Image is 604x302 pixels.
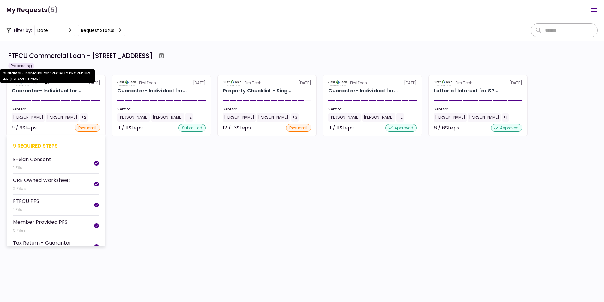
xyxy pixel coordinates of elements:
[245,80,262,86] div: FirstTech
[434,87,498,95] div: Letter of Interest for SPECIALTY PROPERTIES LLC 1151-B Hospital Way Pocatello
[185,113,193,122] div: +2
[34,25,75,36] button: date
[117,113,150,122] div: [PERSON_NAME]
[117,80,206,86] div: [DATE]
[13,142,99,150] div: 9 required steps
[178,124,206,132] div: submitted
[586,3,601,18] button: Open menu
[13,197,39,205] div: FTFCU PFS
[291,113,299,122] div: +3
[37,27,48,34] div: date
[223,80,311,86] div: [DATE]
[434,80,522,86] div: [DATE]
[286,124,311,132] div: resubmit
[8,51,153,60] div: FTFCU Commercial Loan - [STREET_ADDRESS]
[139,80,156,86] div: FirstTech
[12,87,81,95] div: Guarantor- Individual for SPECIALTY PROPERTIES LLC Charles Eldredge
[223,80,242,86] img: Partner logo
[117,106,206,112] div: Sent to:
[13,206,39,213] div: 1 File
[328,113,361,122] div: [PERSON_NAME]
[13,165,51,171] div: 1 File
[12,113,45,122] div: [PERSON_NAME]
[328,80,417,86] div: [DATE]
[47,3,58,16] span: (5)
[328,87,398,95] div: Guarantor- Individual for SPECIALTY PROPERTIES LLC Jim Price
[328,124,354,132] div: 11 / 11 Steps
[350,80,367,86] div: FirstTech
[117,87,187,95] div: Guarantor- Individual for SPECIALTY PROPERTIES LLC Scot Halladay
[434,80,453,86] img: Partner logo
[13,218,68,226] div: Member Provided PFS
[13,186,70,192] div: 2 Files
[13,176,70,184] div: CRE Owned Worksheet
[257,113,290,122] div: [PERSON_NAME]
[156,50,167,61] button: Archive workflow
[385,124,417,132] div: approved
[12,106,100,112] div: Sent to:
[223,124,251,132] div: 12 / 13 Steps
[80,113,88,122] div: +2
[46,113,79,122] div: [PERSON_NAME]
[13,155,51,163] div: E-Sign Consent
[223,113,256,122] div: [PERSON_NAME]
[13,239,71,247] div: Tax Return - Guarantor
[456,80,473,86] div: FirstTech
[328,106,417,112] div: Sent to:
[468,113,501,122] div: [PERSON_NAME]
[78,25,125,36] button: Request status
[491,124,522,132] div: approved
[6,3,58,16] h1: My Requests
[434,113,467,122] div: [PERSON_NAME]
[117,124,143,132] div: 11 / 11 Steps
[8,63,34,69] div: Processing
[75,124,100,132] div: resubmit
[223,87,291,95] div: Property Checklist - Single Tenant for SPECIALTY PROPERTIES LLC 1151-B Hospital Wy, Pocatello, ID
[434,124,459,132] div: 6 / 6 Steps
[434,106,522,112] div: Sent to:
[117,80,136,86] img: Partner logo
[223,106,311,112] div: Sent to:
[362,113,395,122] div: [PERSON_NAME]
[12,124,37,132] div: 9 / 9 Steps
[6,25,125,36] div: Filter by:
[13,227,68,234] div: 5 Files
[502,113,509,122] div: +1
[328,80,347,86] img: Partner logo
[151,113,184,122] div: [PERSON_NAME]
[396,113,404,122] div: +2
